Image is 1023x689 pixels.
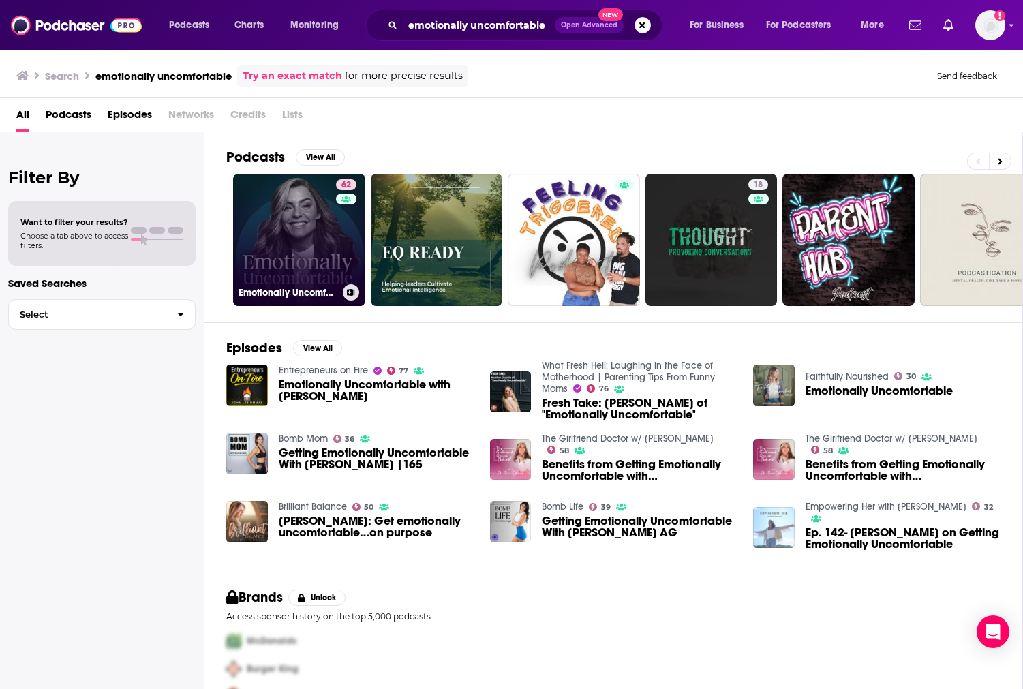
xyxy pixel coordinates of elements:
a: The Girlfriend Doctor w/ Dr. Anna Cabeca [806,433,977,444]
a: All [16,104,29,132]
img: Benefits from Getting Emotionally Uncomfortable with Heather Chauvin [753,439,795,480]
span: Want to filter your results? [20,217,128,227]
a: 77 [387,367,409,375]
div: Open Intercom Messenger [977,615,1009,648]
a: 58 [811,446,833,454]
span: [PERSON_NAME]: Get emotionally uncomfortable…on purpose [279,515,474,538]
div: Search podcasts, credits, & more... [378,10,675,41]
button: open menu [851,14,901,36]
span: Benefits from Getting Emotionally Uncomfortable with [PERSON_NAME] [542,459,737,482]
span: More [861,16,884,35]
button: open menu [159,14,227,36]
button: open menu [281,14,356,36]
span: For Business [690,16,744,35]
span: Emotionally Uncomfortable with [PERSON_NAME] [279,379,474,402]
a: Podcasts [46,104,91,132]
a: 58 [547,446,569,454]
button: Unlock [288,590,346,606]
img: Benefits from Getting Emotionally Uncomfortable with Heather Chauvin [490,439,532,480]
a: Getting Emotionally Uncomfortable With Heather Chauvin AG [542,515,737,538]
a: Emotionally Uncomfortable [806,385,953,397]
button: Show profile menu [975,10,1005,40]
span: Burger King [247,663,299,675]
img: Ep. 142- Heather Chauvin on Getting Emotionally Uncomfortable [753,507,795,549]
span: 36 [345,436,354,442]
a: Episodes [108,104,152,132]
span: Open Advanced [561,22,617,29]
span: McDonalds [247,635,296,647]
a: The Girlfriend Doctor w/ Dr. Anna Cabeca [542,433,714,444]
h3: emotionally uncomfortable [95,70,232,82]
span: 58 [823,448,833,454]
span: 39 [601,504,611,510]
span: Charts [234,16,264,35]
a: Emotionally Uncomfortable with Heather Chauvin [279,379,474,402]
span: Select [9,310,166,319]
span: Credits [230,104,266,132]
a: 18 [645,174,778,306]
h2: Filter By [8,168,196,187]
h3: Emotionally Uncomfortable [239,287,337,298]
span: 18 [754,179,763,192]
span: 32 [984,504,993,510]
button: Open AdvancedNew [555,17,624,33]
button: Select [8,299,196,330]
span: 58 [560,448,569,454]
span: Monitoring [290,16,339,35]
span: Benefits from Getting Emotionally Uncomfortable with [PERSON_NAME] [806,459,1001,482]
a: Benefits from Getting Emotionally Uncomfortable with Heather Chauvin [806,459,1001,482]
a: 76 [587,384,609,393]
a: EpisodesView All [226,339,342,356]
a: Charts [226,14,272,36]
input: Search podcasts, credits, & more... [403,14,555,36]
span: Getting Emotionally Uncomfortable With [PERSON_NAME] |165 [279,447,474,470]
h3: Search [45,70,79,82]
h2: Episodes [226,339,282,356]
span: Networks [168,104,214,132]
a: Faithfully Nourished [806,371,889,382]
span: Lists [282,104,303,132]
img: User Profile [975,10,1005,40]
a: 50 [352,503,374,511]
img: Fresh Take: Heather Chauvin of "Emotionally Uncomfortable" [490,371,532,413]
a: 62Emotionally Uncomfortable [233,174,365,306]
a: Bomb Mom [279,433,328,444]
p: Access sponsor history on the top 5,000 podcasts. [226,611,1001,622]
img: Heather Chauvin: Get emotionally uncomfortable…on purpose [226,501,268,542]
h2: Brands [226,589,283,606]
a: Bomb Life [542,501,583,512]
img: Getting Emotionally Uncomfortable With Heather Chauvin AG [490,501,532,542]
button: open menu [757,14,851,36]
svg: Add a profile image [994,10,1005,21]
p: Saved Searches [8,277,196,290]
a: 32 [972,502,993,510]
span: 62 [341,179,351,192]
a: Getting Emotionally Uncomfortable With Heather Chauvin |165 [279,447,474,470]
a: Podchaser - Follow, Share and Rate Podcasts [11,12,142,38]
img: First Pro Logo [221,627,247,655]
span: 77 [399,368,408,374]
a: Show notifications dropdown [904,14,927,37]
span: Choose a tab above to access filters. [20,231,128,250]
a: Entrepreneurs on Fire [279,365,368,376]
a: Try an exact match [243,68,342,84]
a: Fresh Take: Heather Chauvin of "Emotionally Uncomfortable" [542,397,737,420]
a: 18 [748,179,768,190]
button: Send feedback [933,70,1001,82]
button: open menu [680,14,761,36]
a: What Fresh Hell: Laughing in the Face of Motherhood | Parenting Tips From Funny Moms [542,360,715,395]
a: Show notifications dropdown [938,14,959,37]
img: Emotionally Uncomfortable [753,365,795,406]
span: for more precise results [345,68,463,84]
img: Emotionally Uncomfortable with Heather Chauvin [226,365,268,406]
img: Second Pro Logo [221,655,247,683]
